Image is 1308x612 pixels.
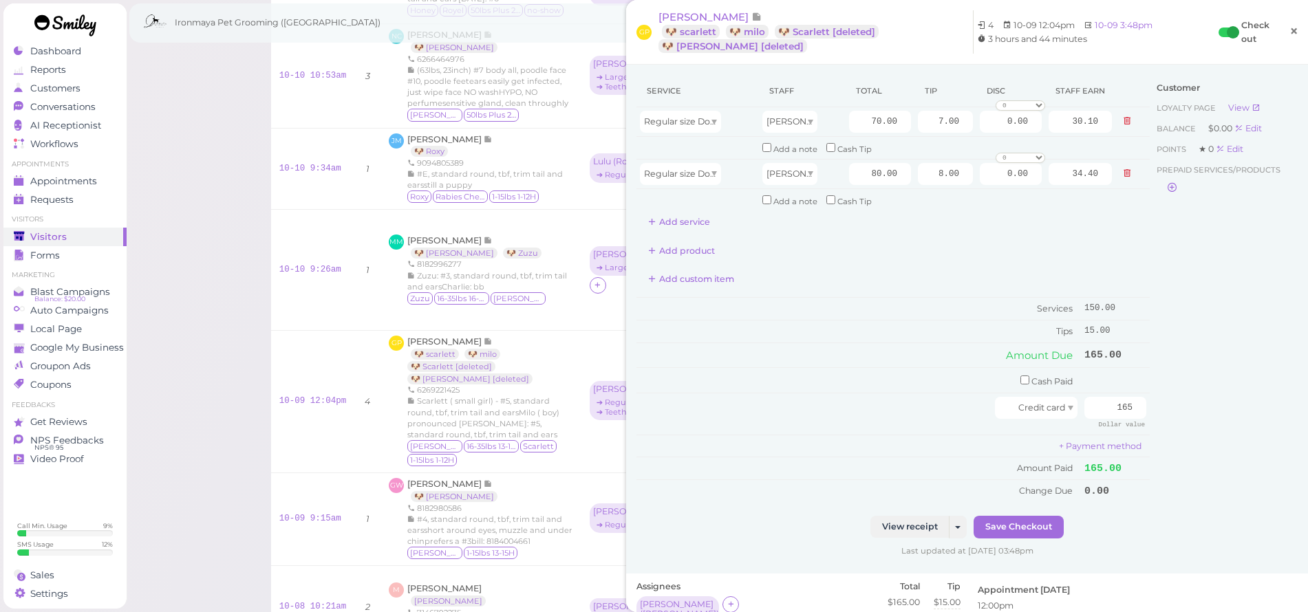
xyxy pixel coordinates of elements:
span: Regular size Dog Full Grooming (35 lbs or less) [644,116,839,127]
a: Video Proof [3,450,127,468]
th: Service [636,75,759,107]
small: Add a note [773,197,817,206]
a: [PERSON_NAME] 🐶 Roxy [407,134,493,157]
a: 10-10 10:53am [279,71,347,80]
a: Visitors [3,228,127,246]
div: 9094805389 [407,157,573,168]
div: Call Min. Usage [17,521,67,530]
a: View receipt [870,516,950,538]
span: GP [636,25,652,40]
span: [PERSON_NAME] [407,583,482,593]
span: [PERSON_NAME] [407,479,484,489]
span: Regular size Dog Full Grooming (35 lbs or less) [644,168,839,179]
span: Ironmaya Pet Grooming ([GEOGRAPHIC_DATA]) [175,3,380,42]
div: Customer [1157,82,1291,94]
th: Total [846,75,914,107]
a: [PERSON_NAME] [PERSON_NAME] [407,583,493,606]
span: Forms [30,250,60,261]
span: 16-35lbs 13-15H [464,440,519,452]
a: Workflows [3,135,127,153]
i: 1 [366,265,369,275]
span: Note [751,10,762,23]
a: Google My Business [3,338,127,357]
span: Loyalty page [1157,103,1218,113]
span: Rabies Checked [433,190,488,203]
span: Zuzu: #3, standard round, tbf, trim tail and earsCharlie: bb [407,271,567,292]
td: Tips [636,320,1081,342]
span: Note [484,479,493,489]
span: Zuzu [407,292,433,305]
a: Requests [3,190,127,209]
span: Appointments [30,175,97,187]
td: 150.00 [1081,298,1150,320]
span: [PERSON_NAME] [766,116,840,127]
a: Customers [3,79,127,98]
label: Total [888,580,920,593]
li: Visitors [3,215,127,224]
small: Cash Tip [837,144,872,154]
a: 10-08 10:21am [279,602,347,611]
a: [PERSON_NAME] 🐶 [PERSON_NAME] [407,479,504,501]
a: Blast Campaigns Balance: $20.00 [3,283,127,301]
a: Reports [3,61,127,79]
span: 16-35lbs 16-20lbs [434,292,489,305]
label: Check out [1241,19,1269,46]
div: ➔ Regular size Dog Full Grooming (35 lbs or less) [593,170,669,179]
div: 8182980586 [407,503,573,514]
span: [PERSON_NAME] [407,336,484,347]
a: [PERSON_NAME] [411,595,486,606]
div: ➔ Large size Dog Full Grooming (More than 35 lbs) [593,263,669,272]
span: Coupons [30,379,72,391]
div: [PERSON_NAME] ( [PERSON_NAME] ) [593,384,669,394]
a: [PERSON_NAME] 🐶 [PERSON_NAME] 🐶 Zuzu [407,235,548,258]
a: Coupons [3,375,127,394]
div: $165.00 [888,596,920,609]
label: Tip [934,580,961,593]
span: Sales [30,569,54,581]
li: Marketing [3,270,127,280]
li: 3 hours and 44 minutes [974,32,1091,46]
span: Settings [30,588,68,600]
a: Edit [1216,144,1243,154]
span: #E, standard round, tbf, trim tail and earsstill a puppy [407,169,563,190]
a: Appointments [3,172,127,190]
span: Charlie [491,292,546,305]
span: Credit card [1018,402,1065,413]
span: Note [484,336,493,347]
div: 6269221425 [407,384,573,395]
span: Lucy [407,547,462,559]
a: Forms [3,246,127,265]
div: ➔ Teeth Brushing [593,407,669,417]
span: Points [1157,144,1188,154]
div: SMS Usage [17,540,54,549]
a: [PERSON_NAME] 🐶 scarlett 🐶 milo 🐶 Scarlett [deleted] 🐶 [PERSON_NAME] [deleted] [658,10,974,54]
a: 🐶 scarlett [411,349,459,360]
span: Note [484,235,493,245]
a: View [1228,102,1261,113]
div: Dollar value [1091,419,1146,430]
a: 🐶 Roxy [411,146,448,157]
li: Appointments [3,160,127,169]
a: 🐶 Scarlett [deleted] [775,25,879,39]
small: Cash Tip [837,197,872,206]
div: [PERSON_NAME] ([PERSON_NAME]) ➔ Regular size Dog Full Grooming (35 lbs or less) ➔ Teeth Brushing [590,381,676,422]
div: [PERSON_NAME] ([PERSON_NAME]) ➔ Regular size Dog Full Grooming (35 lbs or less) [590,503,676,534]
a: Dashboard [3,42,127,61]
span: × [1289,22,1298,41]
a: [PERSON_NAME] 🐶 scarlett 🐶 milo 🐶 Scarlett [deleted] 🐶 [PERSON_NAME] [deleted] [407,336,539,384]
span: 1-15lbs 1-12H [407,454,457,466]
a: 🐶 scarlett [662,25,720,39]
span: Balance: $20.00 [34,294,85,305]
i: 1 [366,514,369,524]
span: Amount Due [1006,349,1073,362]
div: 9 % [103,521,113,530]
td: 165.00 [1081,342,1150,367]
span: Roxy [407,190,431,203]
span: Conversations [30,101,96,113]
span: Google My Business [30,342,124,353]
span: Reports [30,64,66,76]
td: 0.00 [1081,480,1150,502]
a: [PERSON_NAME] 🐶 [PERSON_NAME] [407,30,504,52]
span: #4, standard round, tbf, trim tail and earsshort around eyes, muzzle and under chinprefers a #3bi... [407,514,572,546]
a: Sales [3,566,127,584]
